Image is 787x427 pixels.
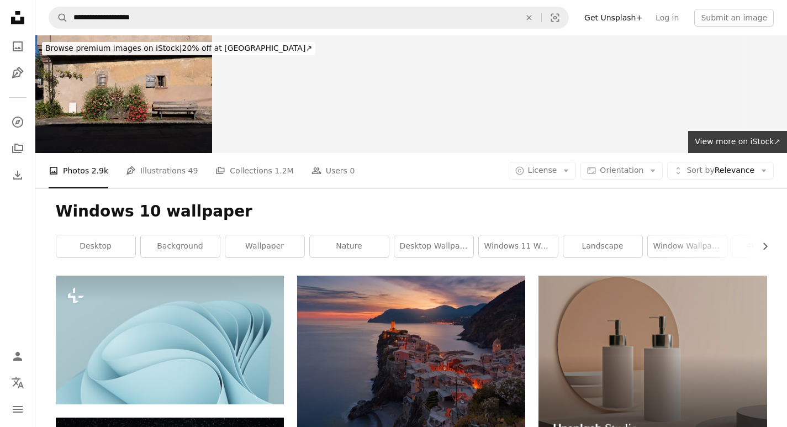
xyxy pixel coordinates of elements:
a: Get Unsplash+ [578,9,649,27]
span: 1.2M [274,165,293,177]
a: Log in [649,9,685,27]
img: Mittelbergheim, France - 09 10 2020: Alsatian Vineyard. Close up of a wall with two small windows... [35,35,212,153]
img: background pattern [56,276,284,404]
h1: Windows 10 wallpaper [56,202,767,222]
a: Explore [7,111,29,133]
a: windows 11 wallpaper [479,235,558,257]
a: background pattern [56,335,284,345]
a: aerial view of village on mountain cliff during orange sunset [297,346,525,356]
a: Users 0 [311,153,355,188]
a: Photos [7,35,29,57]
span: Browse premium images on iStock | [45,44,182,52]
button: License [509,162,577,180]
button: Sort byRelevance [667,162,774,180]
a: background [141,235,220,257]
a: nature [310,235,389,257]
button: Orientation [580,162,663,180]
a: desktop wallpaper [394,235,473,257]
span: Orientation [600,166,643,175]
button: Submit an image [694,9,774,27]
button: Menu [7,398,29,420]
span: Sort by [686,166,714,175]
button: Clear [517,7,541,28]
button: Search Unsplash [49,7,68,28]
span: 49 [188,165,198,177]
button: scroll list to the right [755,235,767,257]
a: Browse premium images on iStock|20% off at [GEOGRAPHIC_DATA]↗ [35,35,322,62]
a: Log in / Sign up [7,345,29,367]
span: Relevance [686,165,754,176]
a: View more on iStock↗ [688,131,787,153]
a: Collections [7,138,29,160]
a: window wallpaper [648,235,727,257]
span: 0 [350,165,355,177]
span: View more on iStock ↗ [695,137,780,146]
a: wallpaper [225,235,304,257]
a: Collections 1.2M [215,153,293,188]
a: Illustrations [7,62,29,84]
form: Find visuals sitewide [49,7,569,29]
a: Illustrations 49 [126,153,198,188]
button: Language [7,372,29,394]
a: landscape [563,235,642,257]
a: desktop [56,235,135,257]
button: Visual search [542,7,568,28]
span: License [528,166,557,175]
a: Download History [7,164,29,186]
span: 20% off at [GEOGRAPHIC_DATA] ↗ [45,44,312,52]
